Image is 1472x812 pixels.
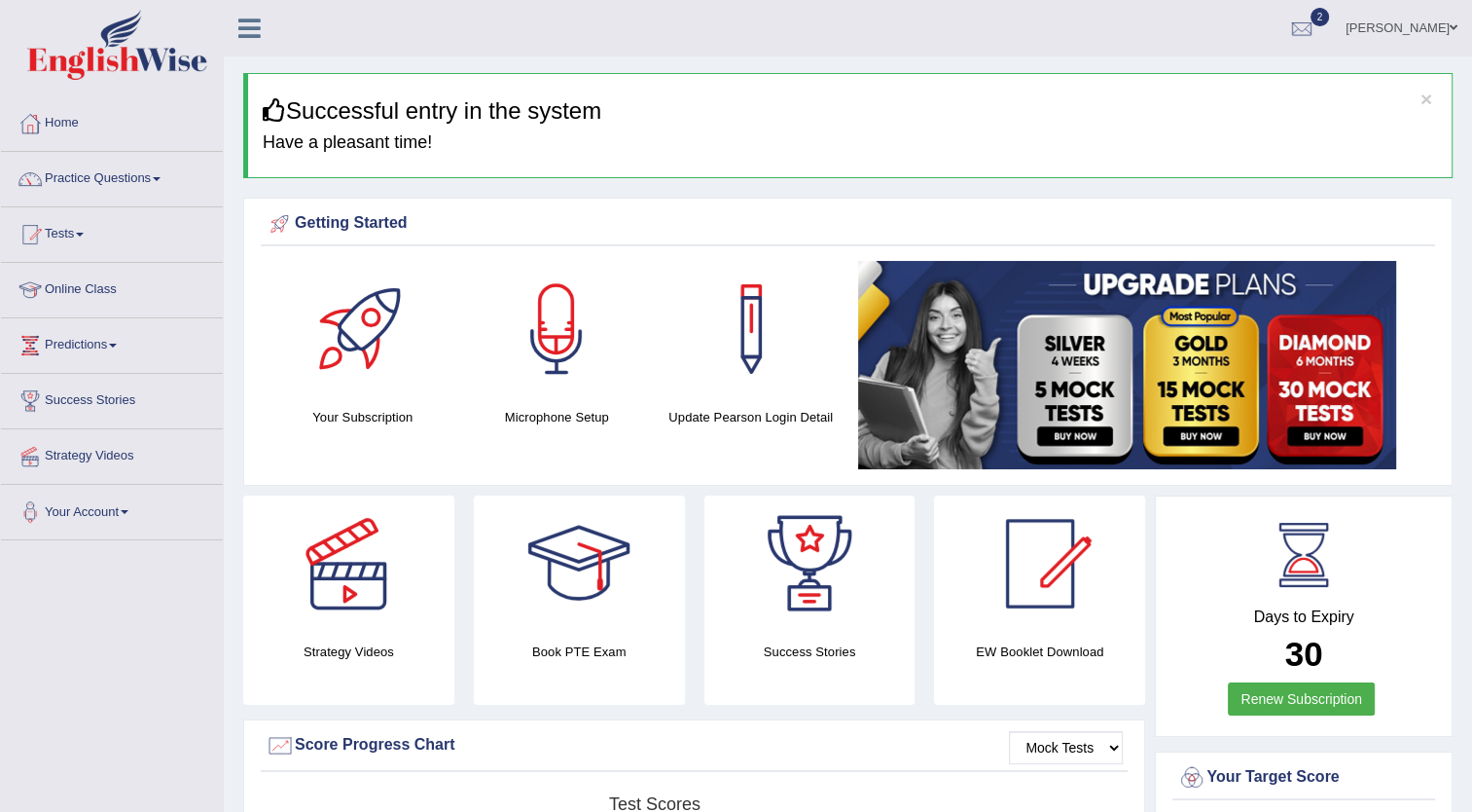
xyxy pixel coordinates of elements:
h4: Days to Expiry [1177,609,1430,626]
a: Strategy Videos [1,429,223,478]
a: Online Class [1,263,223,312]
a: Tests [1,207,223,256]
a: Success Stories [1,374,223,423]
h4: Your Subscription [275,407,450,427]
h4: Book PTE Exam [474,642,685,662]
a: Practice Questions [1,152,223,201]
a: Predictions [1,318,223,367]
h4: Update Pearson Login Detail [664,407,839,427]
h4: Success Stories [704,642,916,662]
div: Getting Started [266,209,1430,239]
div: Score Progress Chart [266,731,1123,760]
h3: Successful entry in the system [263,98,1437,124]
button: × [1420,89,1432,109]
a: Your Account [1,485,223,534]
b: 30 [1285,635,1323,673]
h4: EW Booklet Download [934,642,1145,662]
img: small5.jpg [858,261,1396,469]
h4: Have a pleasant time! [263,133,1437,153]
a: Home [1,96,223,145]
h4: Strategy Videos [243,642,454,662]
div: Your Target Score [1177,763,1430,793]
h4: Microphone Setup [470,407,645,427]
span: 2 [1310,8,1330,26]
a: Renew Subscription [1228,683,1375,716]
